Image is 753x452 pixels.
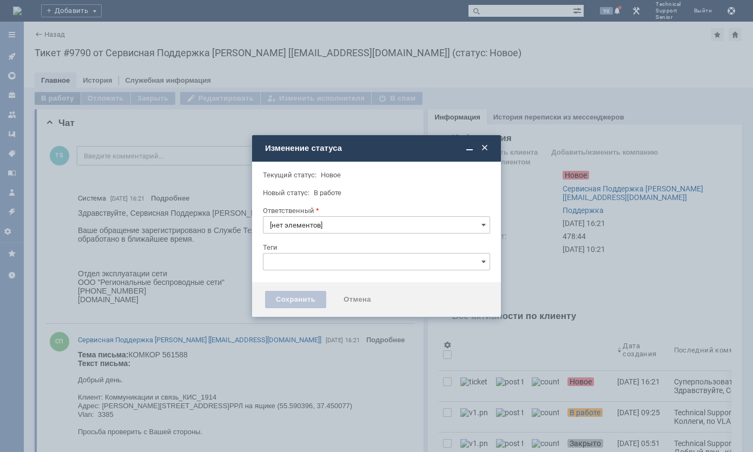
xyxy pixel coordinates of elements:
[263,189,309,197] label: Новый статус:
[464,143,475,154] span: Свернуть (Ctrl + M)
[314,189,341,197] span: В работе
[263,207,488,214] div: Ответственный
[321,171,341,179] span: Новое
[263,171,316,179] label: Текущий статус:
[265,143,490,153] div: Изменение статуса
[263,244,488,251] div: Теги
[479,143,490,154] span: Закрыть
